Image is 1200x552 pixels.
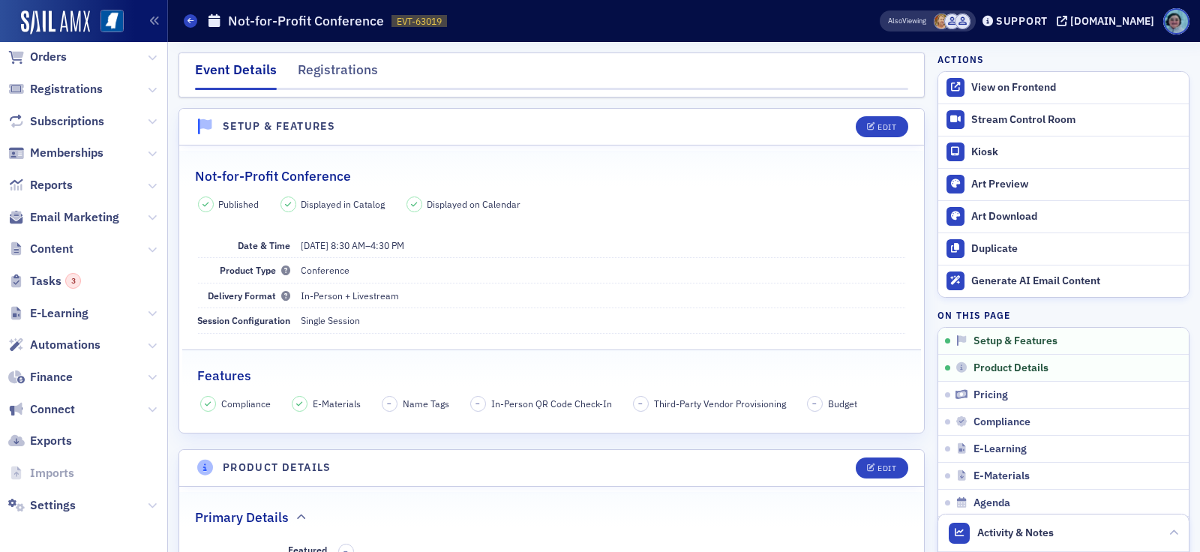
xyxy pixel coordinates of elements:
[937,52,984,66] h4: Actions
[8,401,75,418] a: Connect
[476,398,481,409] span: –
[298,60,378,88] div: Registrations
[30,305,88,322] span: E-Learning
[8,433,72,449] a: Exports
[888,16,902,25] div: Also
[938,72,1189,103] a: View on Frontend
[938,265,1189,297] button: Generate AI Email Content
[8,81,103,97] a: Registrations
[8,369,73,385] a: Finance
[856,457,907,478] button: Edit
[937,308,1189,322] h4: On this page
[223,460,331,475] h4: Product Details
[30,497,76,514] span: Settings
[877,123,896,131] div: Edit
[21,10,90,34] img: SailAMX
[30,241,73,257] span: Content
[301,314,361,326] span: Single Session
[301,239,405,251] span: –
[223,118,335,134] h4: Setup & Features
[971,274,1181,288] div: Generate AI Email Content
[8,241,73,257] a: Content
[888,16,926,26] span: Viewing
[313,397,361,410] span: E-Materials
[938,168,1189,200] a: Art Preview
[973,496,1010,510] span: Agenda
[219,197,259,211] span: Published
[8,209,119,226] a: Email Marketing
[996,14,1048,28] div: Support
[973,334,1057,348] span: Setup & Features
[8,49,67,65] a: Orders
[1070,14,1154,28] div: [DOMAIN_NAME]
[938,136,1189,168] a: Kiosk
[938,200,1189,232] a: Art Download
[371,239,405,251] time: 4:30 PM
[90,10,124,35] a: View Homepage
[955,13,970,29] span: Ellen Yarbrough
[828,397,857,410] span: Budget
[30,177,73,193] span: Reports
[403,397,449,410] span: Name Tags
[973,388,1008,402] span: Pricing
[30,433,72,449] span: Exports
[856,116,907,137] button: Edit
[877,464,896,472] div: Edit
[331,239,366,251] time: 8:30 AM
[220,264,291,276] span: Product Type
[8,177,73,193] a: Reports
[654,397,786,410] span: Third-Party Vendor Provisioning
[30,113,104,130] span: Subscriptions
[1057,16,1159,26] button: [DOMAIN_NAME]
[195,60,277,90] div: Event Details
[8,273,81,289] a: Tasks3
[978,525,1054,541] span: Activity & Notes
[30,369,73,385] span: Finance
[491,397,612,410] span: In-Person QR Code Check-In
[30,337,100,353] span: Automations
[8,145,103,161] a: Memberships
[195,166,351,186] h2: Not-for-Profit Conference
[397,15,442,28] span: EVT-63019
[388,398,392,409] span: –
[30,81,103,97] span: Registrations
[30,465,74,481] span: Imports
[427,197,521,211] span: Displayed on Calendar
[8,465,74,481] a: Imports
[971,145,1181,159] div: Kiosk
[301,239,329,251] span: [DATE]
[208,289,291,301] span: Delivery Format
[8,497,76,514] a: Settings
[973,442,1027,456] span: E-Learning
[971,242,1181,256] div: Duplicate
[228,12,384,30] h1: Not-for-Profit Conference
[1163,8,1189,34] span: Profile
[971,113,1181,127] div: Stream Control Room
[934,13,949,29] span: Ellen Vaughn
[971,178,1181,191] div: Art Preview
[973,469,1030,483] span: E-Materials
[30,145,103,161] span: Memberships
[30,401,75,418] span: Connect
[944,13,960,29] span: MSCPA Conference
[301,197,385,211] span: Displayed in Catalog
[100,10,124,33] img: SailAMX
[198,314,291,326] span: Session Configuration
[639,398,643,409] span: –
[301,264,350,276] span: Conference
[30,49,67,65] span: Orders
[973,415,1030,429] span: Compliance
[813,398,817,409] span: –
[238,239,291,251] span: Date & Time
[938,232,1189,265] button: Duplicate
[195,508,289,527] h2: Primary Details
[938,104,1189,136] a: Stream Control Room
[973,361,1048,375] span: Product Details
[8,113,104,130] a: Subscriptions
[65,273,81,289] div: 3
[30,209,119,226] span: Email Marketing
[301,289,400,301] span: In-Person + Livestream
[221,397,271,410] span: Compliance
[8,337,100,353] a: Automations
